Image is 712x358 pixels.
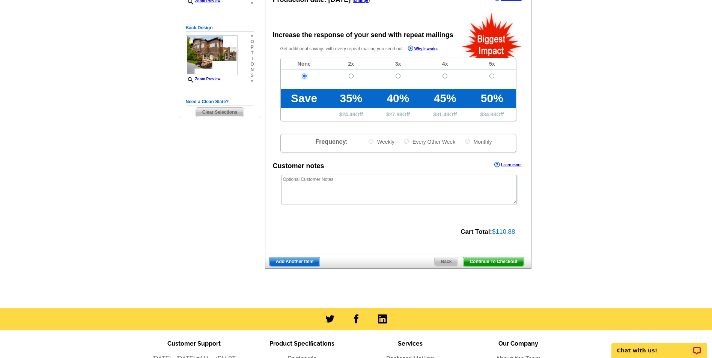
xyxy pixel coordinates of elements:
td: 3x [375,58,421,70]
span: Product Specifications [269,340,334,347]
label: Every Other Week [403,138,455,145]
td: Save [281,89,328,108]
span: 31.48 [436,111,449,117]
span: Our Company [498,340,538,347]
span: Clear Selections [196,108,244,117]
label: Monthly [464,138,492,145]
strong: Cart Total: [461,228,492,235]
span: o [250,39,254,45]
span: 34.98 [483,111,496,117]
span: Frequency: [315,138,348,145]
input: Monthly [465,139,470,144]
h5: Back Design [186,24,254,32]
h5: Need a Clean Slate? [186,98,254,105]
a: Learn more [494,162,521,168]
span: 27.98 [389,111,402,117]
span: p [250,45,254,50]
td: 40% [375,89,421,108]
span: $110.88 [492,228,515,235]
td: 2x [328,58,375,70]
span: i [250,56,254,62]
div: Increase the response of your send with repeat mailings [273,30,453,40]
td: 4x [421,58,468,70]
span: Services [398,340,423,347]
input: Every Other Week [404,139,409,144]
span: » [250,0,254,6]
a: Add Another Item [269,257,320,266]
td: $ Off [421,108,468,121]
td: $ Off [375,108,421,121]
td: 5x [468,58,515,70]
span: » [250,33,254,39]
img: biggestImpact.png [461,12,523,58]
iframe: LiveChat chat widget [607,334,712,358]
div: Customer notes [273,161,324,171]
a: Back [434,257,459,266]
span: n [250,67,254,73]
p: Get additional savings with every repeat mailing you send out. [280,45,454,53]
td: 35% [328,89,375,108]
span: » [250,78,254,84]
span: Customer Support [167,340,221,347]
td: $ Off [468,108,515,121]
td: $ Off [328,108,375,121]
a: Why it works [408,45,438,53]
span: 24.49 [342,111,355,117]
span: Continue To Checkout [463,257,524,266]
img: small-thumb.jpg [186,35,238,75]
span: o [250,62,254,67]
input: Weekly [369,139,373,144]
td: None [281,58,328,70]
a: Zoom Preview [186,77,221,81]
td: 50% [468,89,515,108]
td: 45% [421,89,468,108]
span: t [250,50,254,56]
span: s [250,73,254,78]
label: Weekly [368,138,394,145]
